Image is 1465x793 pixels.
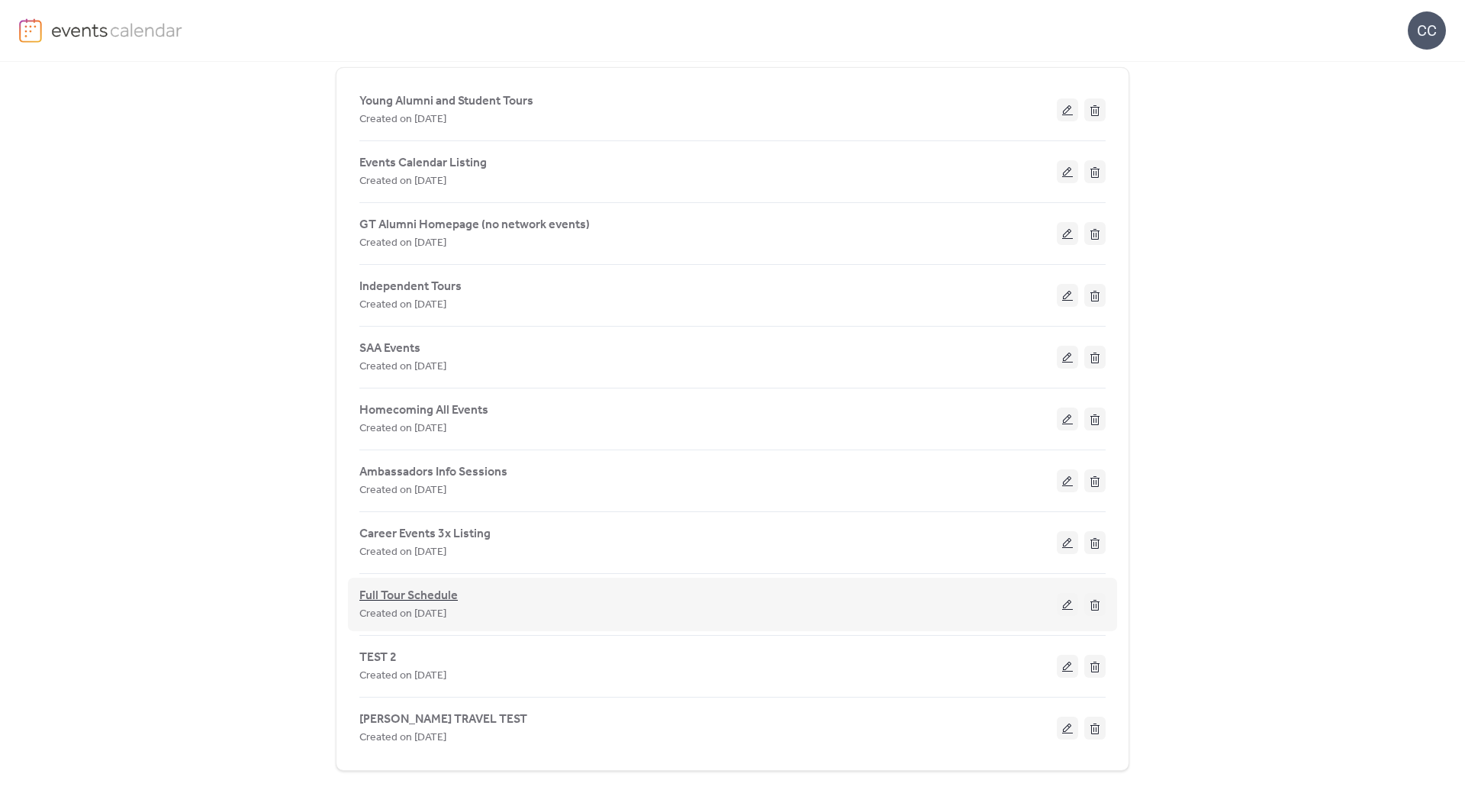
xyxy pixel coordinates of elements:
span: [PERSON_NAME] TRAVEL TEST [359,711,527,729]
span: Homecoming All Events [359,401,488,420]
span: Created on [DATE] [359,729,446,747]
span: Ambassadors Info Sessions [359,463,507,482]
span: Career Events 3x Listing [359,525,491,543]
span: Young Alumni and Student Tours [359,92,533,111]
span: GT Alumni Homepage (no network events) [359,216,590,234]
a: Career Events 3x Listing [359,530,491,538]
span: Created on [DATE] [359,358,446,376]
span: Created on [DATE] [359,172,446,191]
span: Independent Tours [359,278,462,296]
span: Events Calendar Listing [359,154,487,172]
span: Created on [DATE] [359,482,446,500]
a: Homecoming All Events [359,406,488,414]
a: Ambassadors Info Sessions [359,468,507,476]
a: SAA Events [359,344,420,353]
span: Created on [DATE] [359,605,446,624]
span: Created on [DATE] [359,296,446,314]
img: logo [19,18,42,43]
a: TEST 2 [359,653,397,662]
a: Events Calendar Listing [359,159,487,167]
div: CC [1408,11,1446,50]
a: Young Alumni and Student Tours [359,97,533,105]
span: Full Tour Schedule [359,587,458,605]
a: Full Tour Schedule [359,592,458,601]
a: Independent Tours [359,282,462,291]
span: Created on [DATE] [359,111,446,129]
span: TEST 2 [359,649,397,667]
span: Created on [DATE] [359,234,446,253]
span: SAA Events [359,340,420,358]
span: Created on [DATE] [359,667,446,685]
span: Created on [DATE] [359,543,446,562]
a: [PERSON_NAME] TRAVEL TEST [359,715,527,724]
a: GT Alumni Homepage (no network events) [359,221,590,229]
span: Created on [DATE] [359,420,446,438]
img: logo-type [51,18,183,41]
